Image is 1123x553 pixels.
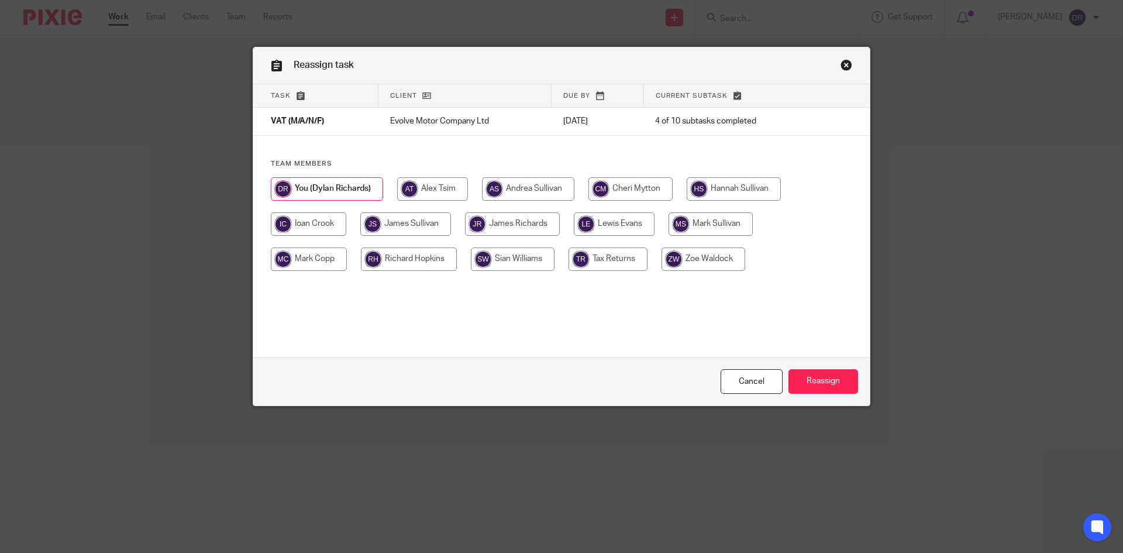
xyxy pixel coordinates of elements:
[721,369,783,394] a: Close this dialog window
[271,159,852,169] h4: Team members
[643,108,820,136] td: 4 of 10 subtasks completed
[390,92,417,99] span: Client
[563,115,632,127] p: [DATE]
[271,92,291,99] span: Task
[294,60,354,70] span: Reassign task
[271,118,324,126] span: VAT (M/A/N/F)
[390,115,540,127] p: Evolve Motor Company Ltd
[563,92,590,99] span: Due by
[788,369,858,394] input: Reassign
[840,59,852,75] a: Close this dialog window
[656,92,728,99] span: Current subtask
